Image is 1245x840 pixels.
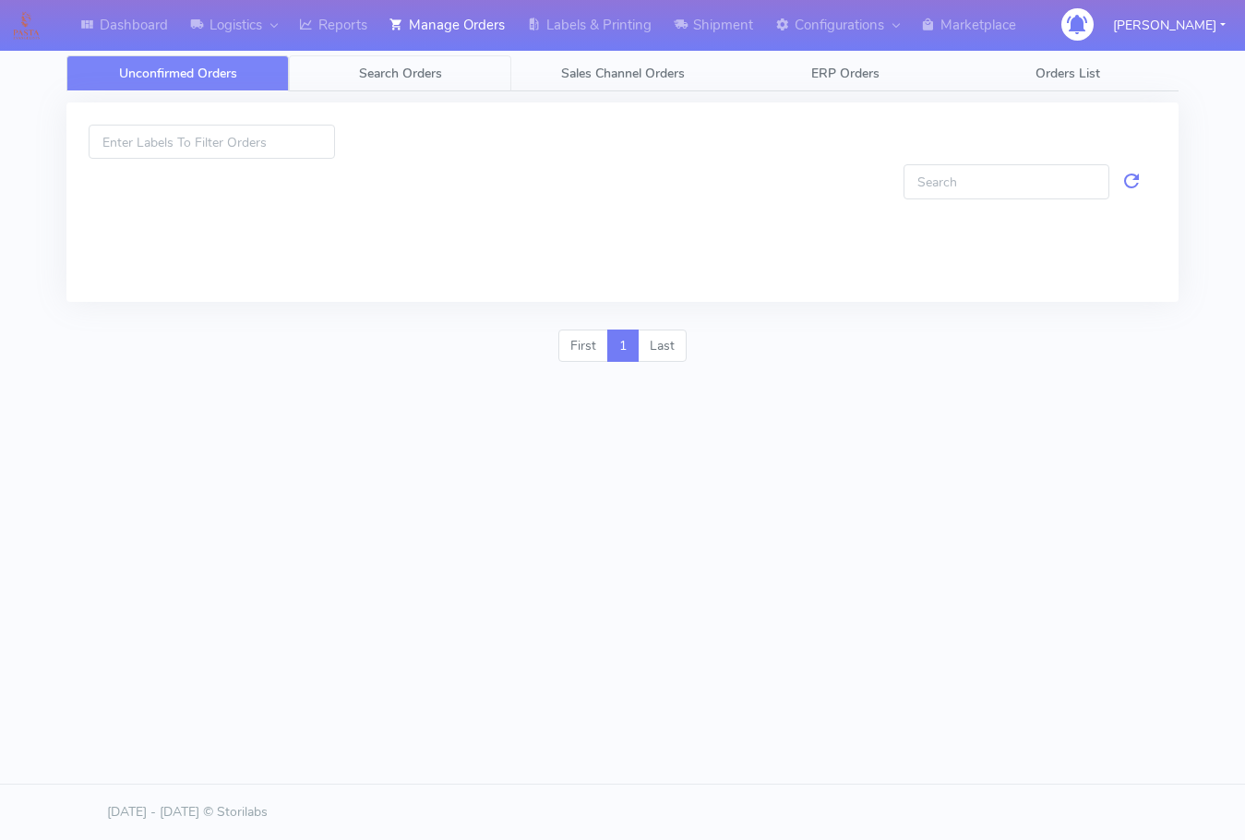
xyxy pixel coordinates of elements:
[811,65,880,82] span: ERP Orders
[1036,65,1100,82] span: Orders List
[89,125,335,159] input: Enter Labels To Filter Orders
[119,65,237,82] span: Unconfirmed Orders
[561,65,685,82] span: Sales Channel Orders
[607,330,639,363] a: 1
[66,55,1179,91] ul: Tabs
[904,164,1109,198] input: Search
[1099,6,1239,44] button: [PERSON_NAME]
[359,65,442,82] span: Search Orders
